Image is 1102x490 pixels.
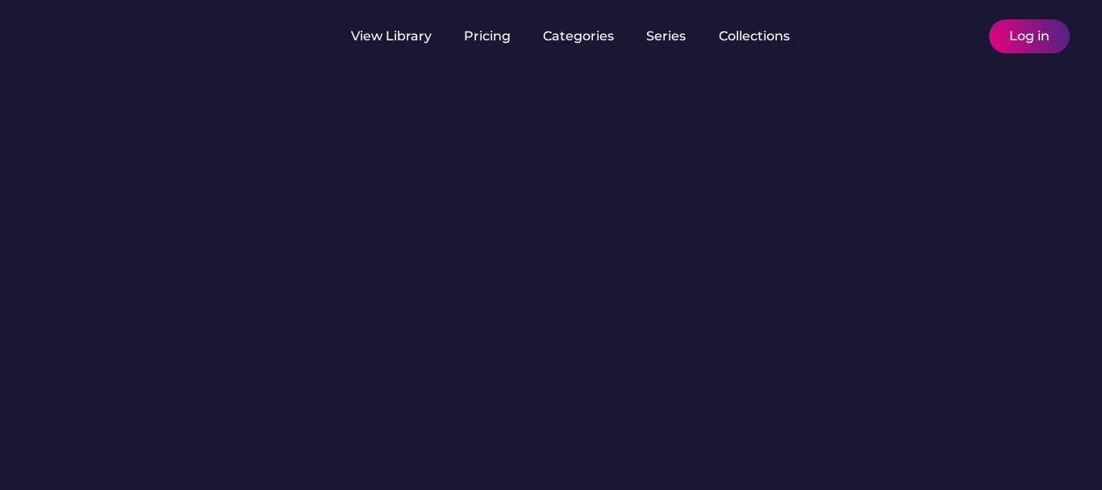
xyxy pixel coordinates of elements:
[464,27,511,45] div: Pricing
[954,27,973,46] img: yH5BAEAAAAALAAAAAABAAEAAAIBRAA7
[186,27,205,46] img: yH5BAEAAAAALAAAAAABAAEAAAIBRAA7
[1009,27,1050,45] div: Log in
[351,27,432,45] div: View Library
[543,8,564,24] div: fvck
[719,27,790,45] div: Collections
[926,27,945,46] img: yH5BAEAAAAALAAAAAABAAEAAAIBRAA7
[32,18,160,51] img: yH5BAEAAAAALAAAAAABAAEAAAIBRAA7
[543,27,614,45] div: Categories
[646,27,687,45] div: Series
